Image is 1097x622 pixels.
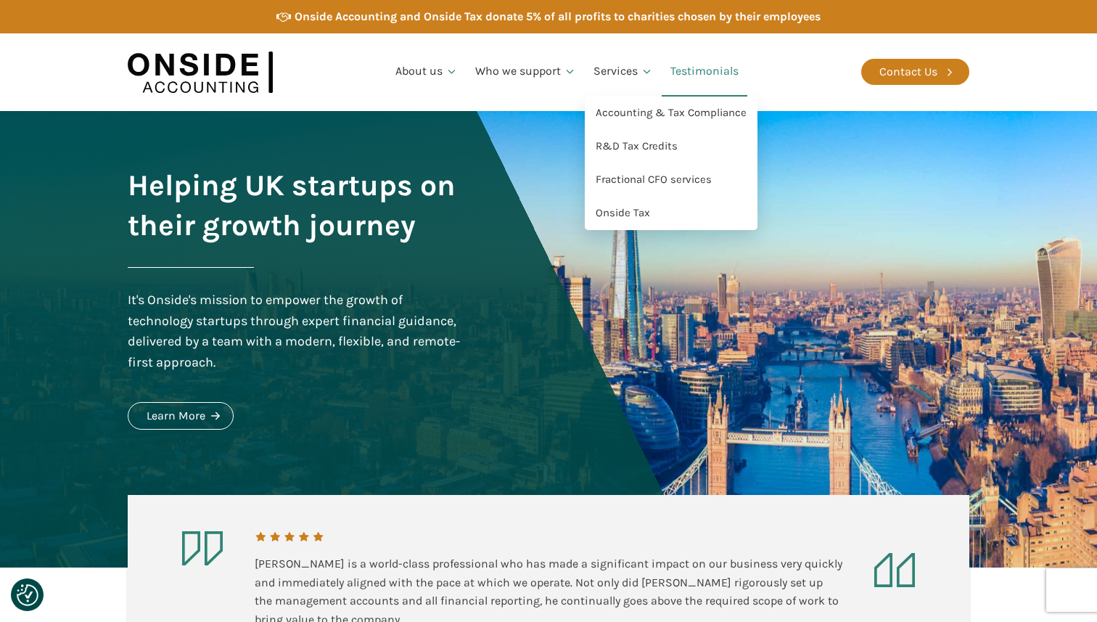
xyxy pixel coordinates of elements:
img: Revisit consent button [17,584,38,606]
a: Learn More [128,402,234,430]
a: R&D Tax Credits [585,130,757,163]
h1: Helping UK startups on their growth journey [128,165,464,245]
a: Services [585,47,662,97]
a: Testimonials [662,47,747,97]
div: It's Onside's mission to empower the growth of technology startups through expert financial guida... [128,290,464,373]
a: Contact Us [861,59,969,85]
a: Accounting & Tax Compliance [585,97,757,130]
a: Fractional CFO services [585,163,757,197]
img: Onside Accounting [128,44,273,100]
div: Contact Us [879,62,937,81]
a: About us [387,47,467,97]
div: Onside Accounting and Onside Tax donate 5% of all profits to charities chosen by their employees [295,7,821,26]
div: Learn More [147,406,205,425]
a: Onside Tax [585,197,757,230]
button: Consent Preferences [17,584,38,606]
a: Who we support [467,47,585,97]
